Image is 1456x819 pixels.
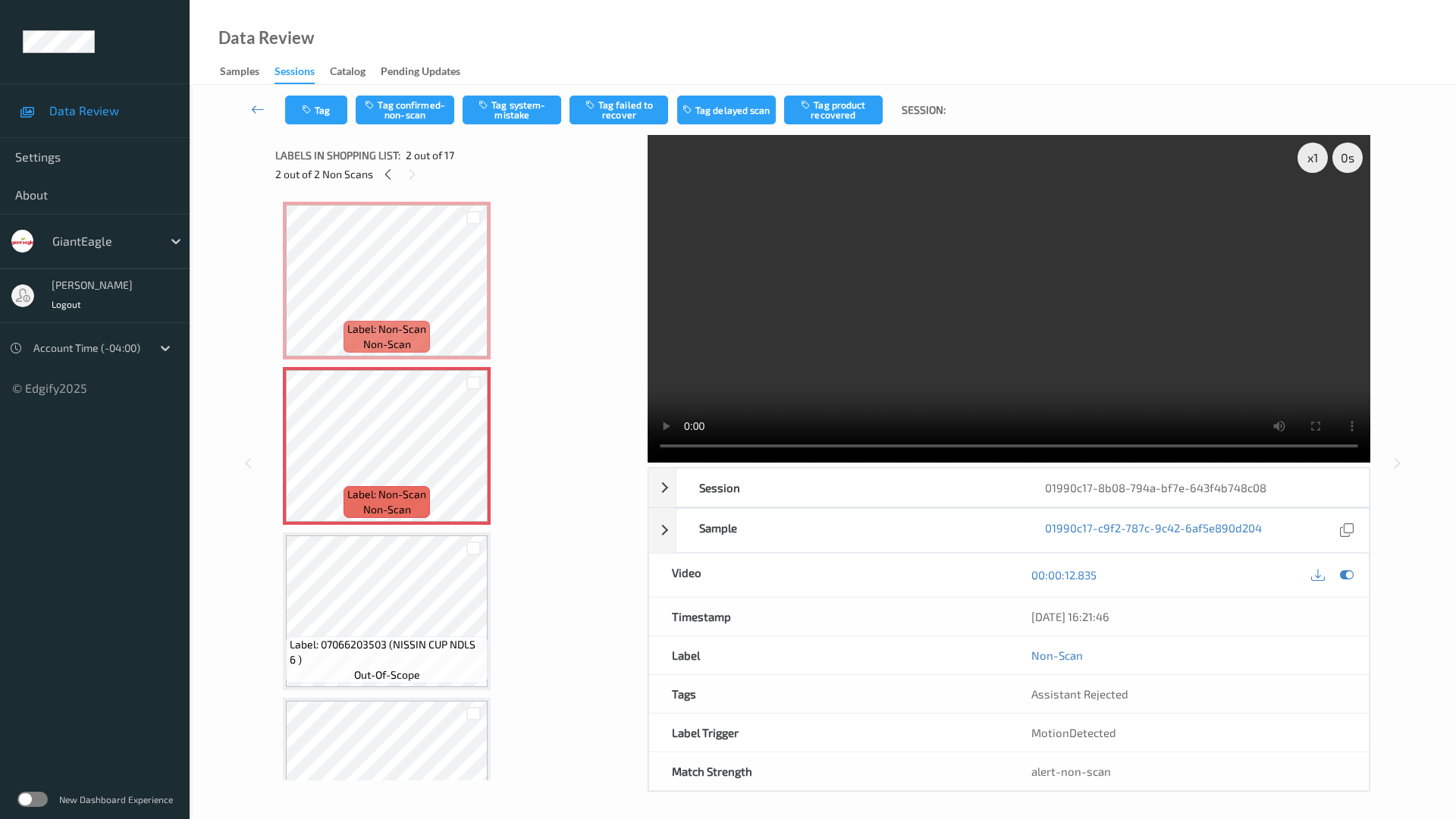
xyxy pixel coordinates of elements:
[1022,469,1369,507] div: 01990c17-8b08-794a-bf7e-643f4b748c08
[649,752,1009,790] div: Match Strength
[677,96,776,124] button: Tag delayed scan
[406,148,454,163] span: 2 out of 17
[463,96,561,124] button: Tag system-mistake
[676,469,1023,507] div: Session
[220,64,259,83] div: Samples
[648,468,1370,507] div: Session01990c17-8b08-794a-bf7e-643f4b748c08
[649,714,1009,752] div: Label Trigger
[330,61,381,83] a: Catalog
[218,30,314,45] div: Data Review
[290,637,484,667] span: Label: 07066203503 (NISSIN CUP NDLS 6 )
[363,502,411,517] span: non-scan
[330,64,366,83] div: Catalog
[648,508,1370,553] div: Sample01990c17-c9f2-787c-9c42-6af5e890d204
[381,61,475,83] a: Pending Updates
[275,148,400,163] span: Labels in shopping list:
[1045,520,1262,541] a: 01990c17-c9f2-787c-9c42-6af5e890d204
[347,322,426,337] span: Label: Non-Scan
[1298,143,1328,173] div: x 1
[356,96,454,124] button: Tag confirmed-non-scan
[1332,143,1363,173] div: 0 s
[649,554,1009,597] div: Video
[1031,609,1346,624] div: [DATE] 16:21:46
[649,598,1009,635] div: Timestamp
[1031,687,1128,701] span: Assistant Rejected
[363,337,411,352] span: non-scan
[275,64,315,84] div: Sessions
[570,96,668,124] button: Tag failed to recover
[1031,648,1083,663] a: Non-Scan
[347,487,426,502] span: Label: Non-Scan
[381,64,460,83] div: Pending Updates
[649,675,1009,713] div: Tags
[285,96,347,124] button: Tag
[1031,764,1346,779] div: alert-non-scan
[220,61,275,83] a: Samples
[902,102,946,118] span: Session:
[676,509,1023,552] div: Sample
[354,667,420,682] span: out-of-scope
[275,165,637,184] div: 2 out of 2 Non Scans
[784,96,883,124] button: Tag product recovered
[649,636,1009,674] div: Label
[275,61,330,84] a: Sessions
[1031,567,1097,582] a: 00:00:12.835
[1009,714,1369,752] div: MotionDetected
